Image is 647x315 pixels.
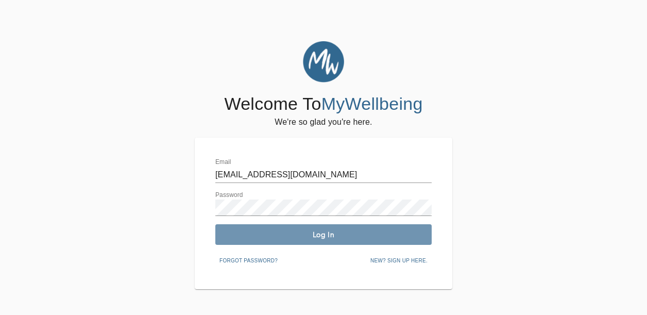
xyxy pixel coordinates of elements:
button: New? Sign up here. [366,253,432,269]
a: Forgot password? [215,256,282,264]
span: MyWellbeing [321,94,423,113]
span: New? Sign up here. [370,256,428,266]
label: Email [215,159,231,165]
span: Forgot password? [219,256,278,266]
label: Password [215,192,243,198]
button: Forgot password? [215,253,282,269]
img: MyWellbeing [303,41,344,82]
h4: Welcome To [224,93,422,115]
h6: We're so glad you're here. [275,115,372,129]
span: Log In [219,230,428,240]
button: Log In [215,224,432,245]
